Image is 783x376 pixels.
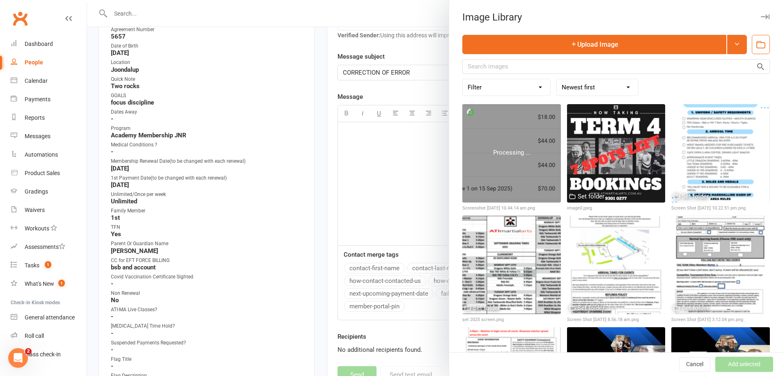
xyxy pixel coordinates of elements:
[25,207,45,213] div: Waivers
[25,151,58,158] div: Automations
[11,345,87,364] a: Class kiosk mode
[462,316,561,324] div: set 2025 screen.png
[25,348,32,355] span: 2
[25,225,49,232] div: Workouts
[11,201,87,219] a: Waivers
[11,327,87,345] a: Roll call
[11,109,87,127] a: Reports
[10,8,30,29] a: Clubworx
[25,244,65,250] div: Assessments
[462,205,561,212] div: Screenshot [DATE] 10.44.14 am.png
[8,348,28,368] iframe: Intercom live chat
[58,280,65,287] span: 1
[11,35,87,53] a: Dashboard
[11,146,87,164] a: Automations
[25,188,48,195] div: Gradings
[567,316,666,324] div: Screen Shot [DATE] 8.56.18 am.png
[11,275,87,293] a: What's New1
[25,59,43,66] div: People
[25,314,75,321] div: General attendance
[11,219,87,238] a: Workouts
[671,205,770,212] div: Screen Shot [DATE] 10.22.51 pm.png
[578,191,604,201] div: Set folder
[25,133,51,139] div: Messages
[11,256,87,275] a: Tasks 1
[25,262,39,269] div: Tasks
[25,351,61,358] div: Class check-in
[578,303,604,313] div: Set folder
[25,41,53,47] div: Dashboard
[11,72,87,90] a: Calendar
[671,316,770,324] div: Screen Shot [DATE] 3.12.04 pm.png
[449,11,783,23] div: Image Library
[25,333,44,339] div: Roll call
[473,303,500,313] div: Set folder
[462,59,770,74] input: Search images
[493,148,530,157] div: Processing ...
[25,114,45,121] div: Reports
[567,104,666,203] img: image0.jpeg
[25,170,60,176] div: Product Sales
[11,182,87,201] a: Gradings
[567,216,666,314] img: Screen Shot 2025-08-06 at 8.56.18 am.png
[567,205,666,212] div: image0.jpeg
[682,191,709,201] div: Set folder
[25,280,54,287] div: What's New
[11,53,87,72] a: People
[11,164,87,182] a: Product Sales
[45,261,51,268] span: 1
[671,104,770,203] img: Screen Shot 2025-08-27 at 10.22.51 pm.png
[25,96,51,103] div: Payments
[11,90,87,109] a: Payments
[11,127,87,146] a: Messages
[679,357,710,372] button: Cancel
[11,238,87,256] a: Assessments
[671,216,770,314] img: Screen Shot 2025-07-25 at 3.12.04 pm.png
[682,303,709,313] div: Set folder
[462,35,726,54] button: Upload Image
[11,308,87,327] a: General attendance kiosk mode
[462,216,561,314] img: set 2025 screen.png
[25,77,48,84] div: Calendar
